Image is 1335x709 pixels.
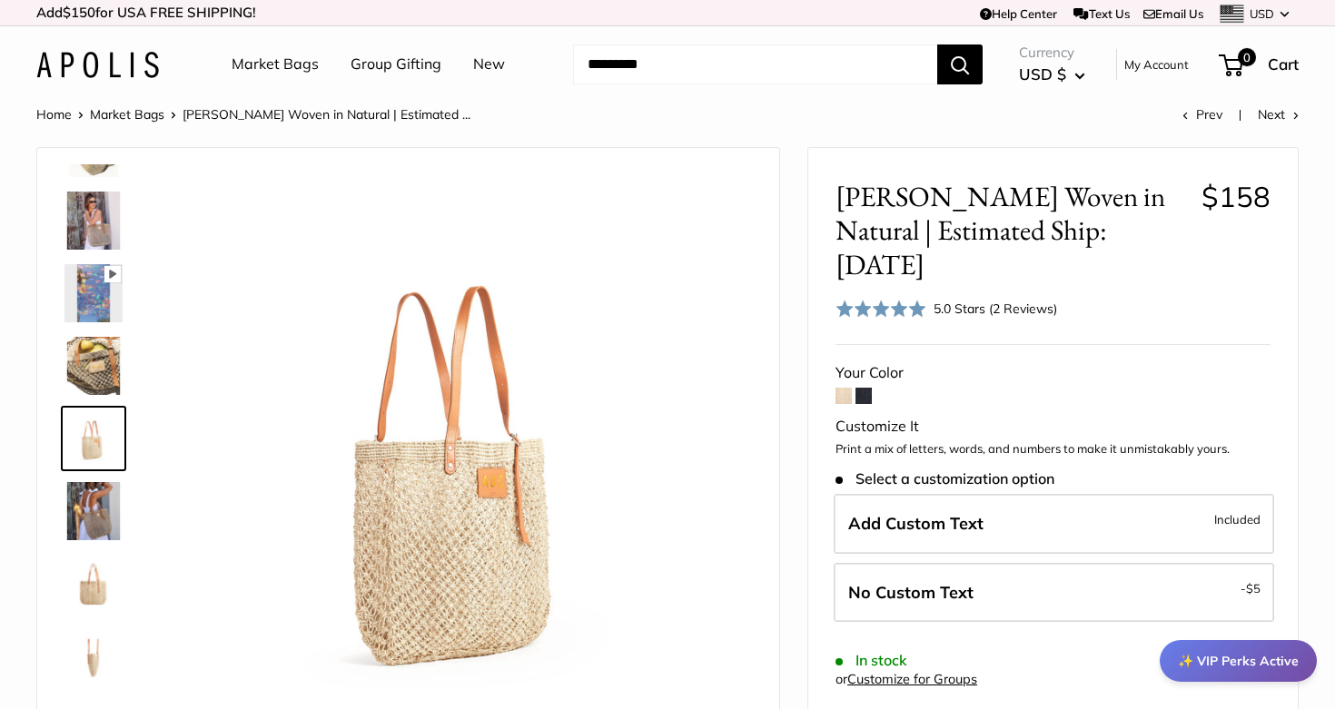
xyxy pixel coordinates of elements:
img: Mercado Woven in Natural | Estimated Ship: Oct. 19th [64,264,123,322]
div: Customize It [836,413,1271,440]
div: 5.0 Stars (2 Reviews) [836,295,1057,321]
img: Mercado Woven in Natural | Estimated Ship: Oct. 19th [64,627,123,685]
span: $158 [1201,179,1271,214]
a: Home [36,106,72,123]
input: Search... [573,44,937,84]
img: Mercado Woven in Natural | Estimated Ship: Oct. 19th [64,555,123,613]
span: [PERSON_NAME] Woven in Natural | Estimated Ship: [DATE] [836,180,1188,281]
a: Mercado Woven in Natural | Estimated Ship: Oct. 19th [61,551,126,616]
a: Help Center [980,6,1057,21]
a: Mercado Woven in Natural | Estimated Ship: Oct. 19th [61,406,126,471]
span: Cart [1268,54,1299,74]
img: Apolis [36,52,159,78]
span: Currency [1019,40,1085,65]
span: USD [1250,6,1274,21]
label: Leave Blank [834,563,1274,623]
a: My Account [1124,54,1189,75]
div: 5.0 Stars (2 Reviews) [934,299,1057,319]
p: Print a mix of letters, words, and numbers to make it unmistakably yours. [836,440,1271,458]
a: Customize for Groups [847,671,977,687]
a: Mercado Woven in Natural | Estimated Ship: Oct. 19th [61,261,126,326]
a: Prev [1182,106,1222,123]
span: USD $ [1019,64,1066,84]
span: No Custom Text [848,582,974,603]
img: Mercado Woven in Natural | Estimated Ship: Oct. 19th [64,337,123,395]
a: Market Bags [232,51,319,78]
div: ✨ VIP Perks Active [1160,640,1317,682]
a: Group Gifting [351,51,441,78]
span: $5 [1246,581,1261,596]
a: Next [1258,106,1299,123]
a: Mercado Woven in Natural | Estimated Ship: Oct. 19th [61,188,126,253]
span: $150 [63,4,95,21]
span: [PERSON_NAME] Woven in Natural | Estimated ... [183,106,470,123]
a: Text Us [1073,6,1129,21]
label: Add Custom Text [834,494,1274,554]
a: 0 Cart [1221,50,1299,79]
span: 0 [1238,48,1256,66]
span: Add Custom Text [848,513,984,534]
button: USD $ [1019,60,1085,89]
nav: Breadcrumb [36,103,470,126]
div: or [836,667,977,692]
span: Select a customization option [836,470,1054,487]
a: Mercado Woven in Natural | Estimated Ship: Oct. 19th [61,478,126,544]
img: Mercado Woven in Natural | Estimated Ship: Oct. 19th [64,192,123,250]
a: Market Bags [90,106,164,123]
a: Mercado Woven in Natural | Estimated Ship: Oct. 19th [61,333,126,399]
div: Your Color [836,359,1271,387]
a: Email Us [1143,6,1203,21]
span: - [1241,577,1261,599]
span: Included [1214,508,1261,530]
a: New [473,51,505,78]
button: Search [937,44,983,84]
a: Mercado Woven in Natural | Estimated Ship: Oct. 19th [61,624,126,689]
img: Mercado Woven in Natural | Estimated Ship: Oct. 19th [64,409,123,468]
img: Mercado Woven in Natural | Estimated Ship: Oct. 19th [64,482,123,540]
span: In stock [836,652,907,669]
